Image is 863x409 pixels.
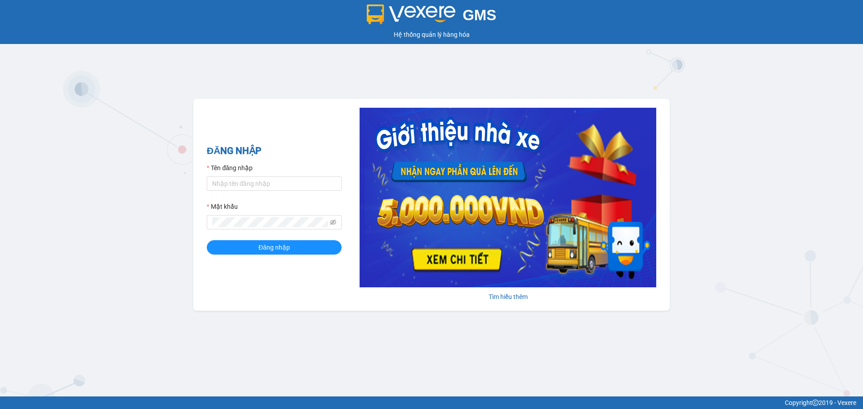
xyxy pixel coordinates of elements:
span: copyright [812,400,819,406]
img: banner-0 [360,108,656,287]
a: GMS [367,13,497,21]
label: Tên đăng nhập [207,163,253,173]
div: Tìm hiểu thêm [360,292,656,302]
h2: ĐĂNG NHẬP [207,144,342,158]
img: logo 2 [367,4,456,24]
div: Copyright 2019 - Vexere [7,398,856,408]
span: GMS [463,7,496,23]
span: Đăng nhập [258,242,290,252]
span: eye-invisible [330,219,336,225]
label: Mật khẩu [207,202,238,211]
input: Tên đăng nhập [207,176,342,191]
input: Mật khẩu [212,217,328,227]
button: Đăng nhập [207,240,342,255]
div: Hệ thống quản lý hàng hóa [2,30,861,40]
